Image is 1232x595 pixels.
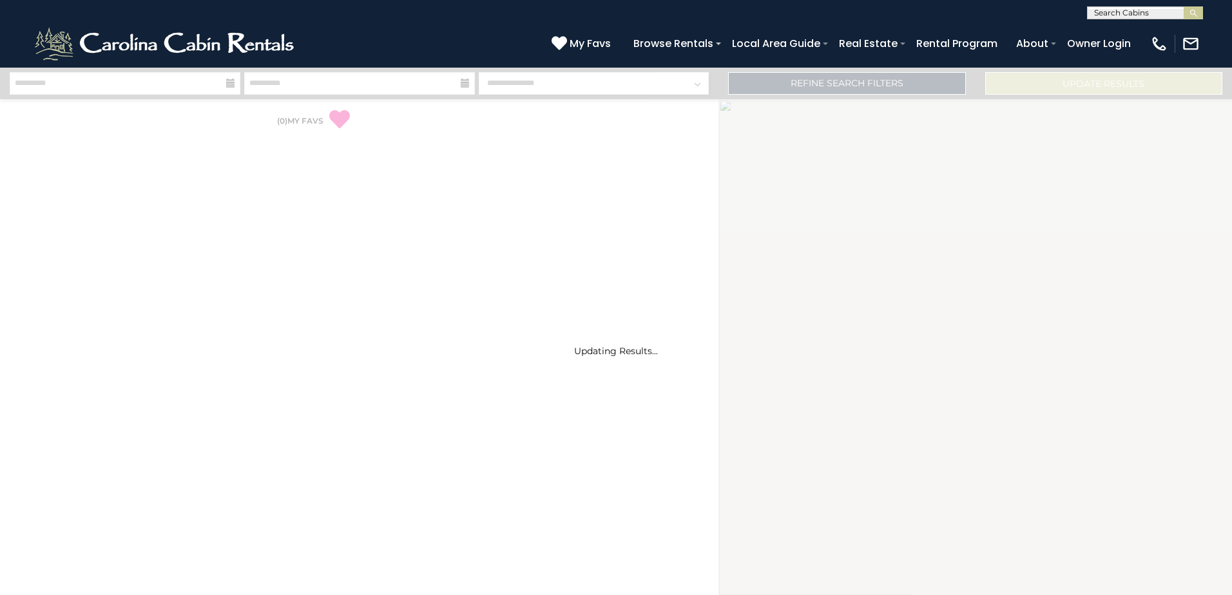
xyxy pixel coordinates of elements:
img: phone-regular-white.png [1150,35,1168,53]
a: Browse Rentals [627,32,720,55]
a: About [1010,32,1055,55]
a: Local Area Guide [726,32,827,55]
img: mail-regular-white.png [1182,35,1200,53]
a: My Favs [552,35,614,52]
span: My Favs [570,35,611,52]
img: White-1-2.png [32,24,300,63]
a: Rental Program [910,32,1004,55]
a: Owner Login [1061,32,1137,55]
a: Real Estate [833,32,904,55]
